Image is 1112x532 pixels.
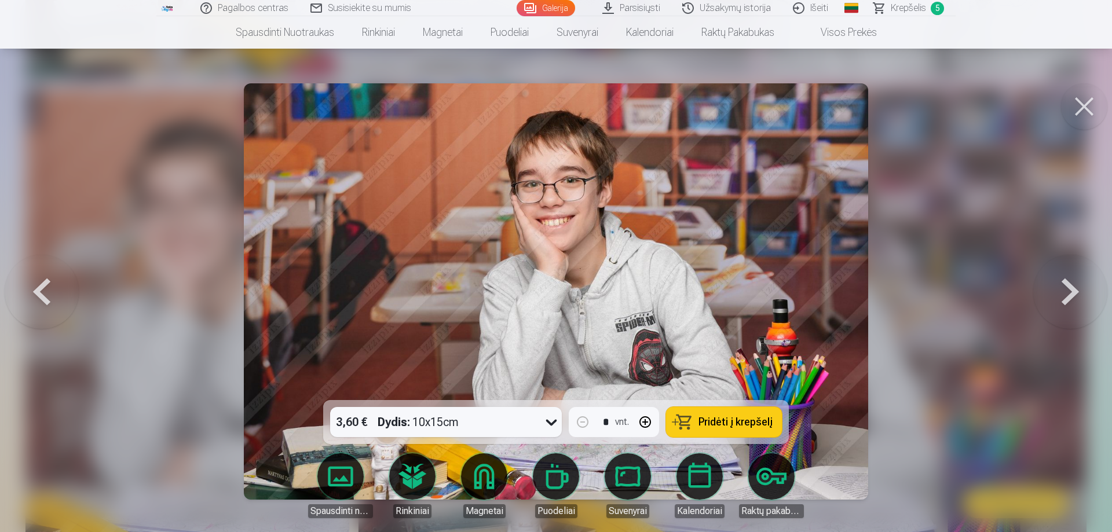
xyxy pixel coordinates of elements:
div: Magnetai [463,504,506,518]
a: Magnetai [409,16,477,49]
a: Suvenyrai [595,453,660,518]
div: Suvenyrai [606,504,649,518]
span: Krepšelis [891,1,926,15]
img: /fa5 [161,5,174,12]
div: Rinkiniai [393,504,431,518]
span: 5 [931,2,944,15]
div: Puodeliai [535,504,577,518]
a: Kalendoriai [667,453,732,518]
div: 3,60 € [330,407,373,437]
a: Suvenyrai [543,16,612,49]
a: Raktų pakabukas [687,16,788,49]
a: Kalendoriai [612,16,687,49]
a: Puodeliai [524,453,588,518]
a: Puodeliai [477,16,543,49]
a: Raktų pakabukas [739,453,804,518]
div: vnt. [615,415,629,429]
a: Spausdinti nuotraukas [222,16,348,49]
div: Raktų pakabukas [739,504,804,518]
div: Kalendoriai [675,504,725,518]
a: Visos prekės [788,16,891,49]
span: Pridėti į krepšelį [698,417,773,427]
a: Magnetai [452,453,517,518]
strong: Dydis : [378,414,410,430]
a: Rinkiniai [348,16,409,49]
div: Spausdinti nuotraukas [308,504,373,518]
div: 10x15cm [378,407,459,437]
button: Pridėti į krepšelį [666,407,782,437]
a: Spausdinti nuotraukas [308,453,373,518]
a: Rinkiniai [380,453,445,518]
